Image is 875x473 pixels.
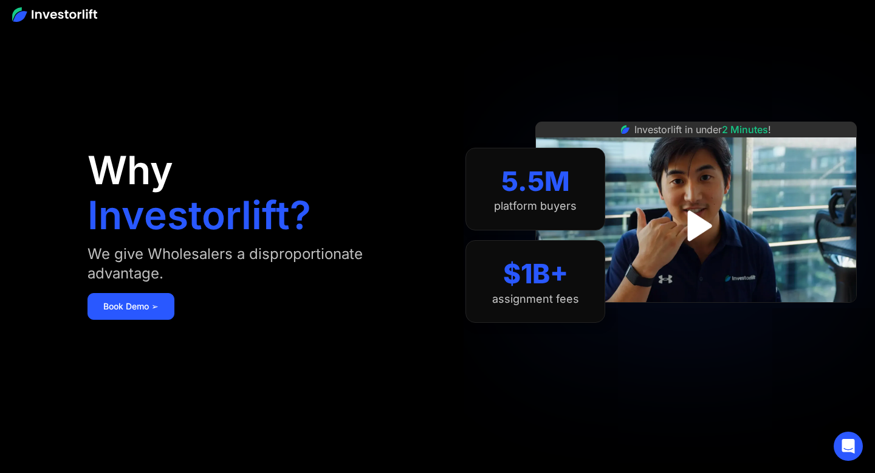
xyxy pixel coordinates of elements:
[634,122,771,137] div: Investorlift in under !
[501,165,570,198] div: 5.5M
[87,151,173,190] h1: Why
[669,199,723,253] a: open lightbox
[494,199,577,213] div: platform buyers
[503,258,568,290] div: $1B+
[87,293,174,320] a: Book Demo ➢
[722,123,768,136] span: 2 Minutes
[87,244,399,283] div: We give Wholesalers a disproportionate advantage.
[492,292,579,306] div: assignment fees
[605,309,787,323] iframe: Customer reviews powered by Trustpilot
[834,432,863,461] div: Open Intercom Messenger
[87,196,311,235] h1: Investorlift?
